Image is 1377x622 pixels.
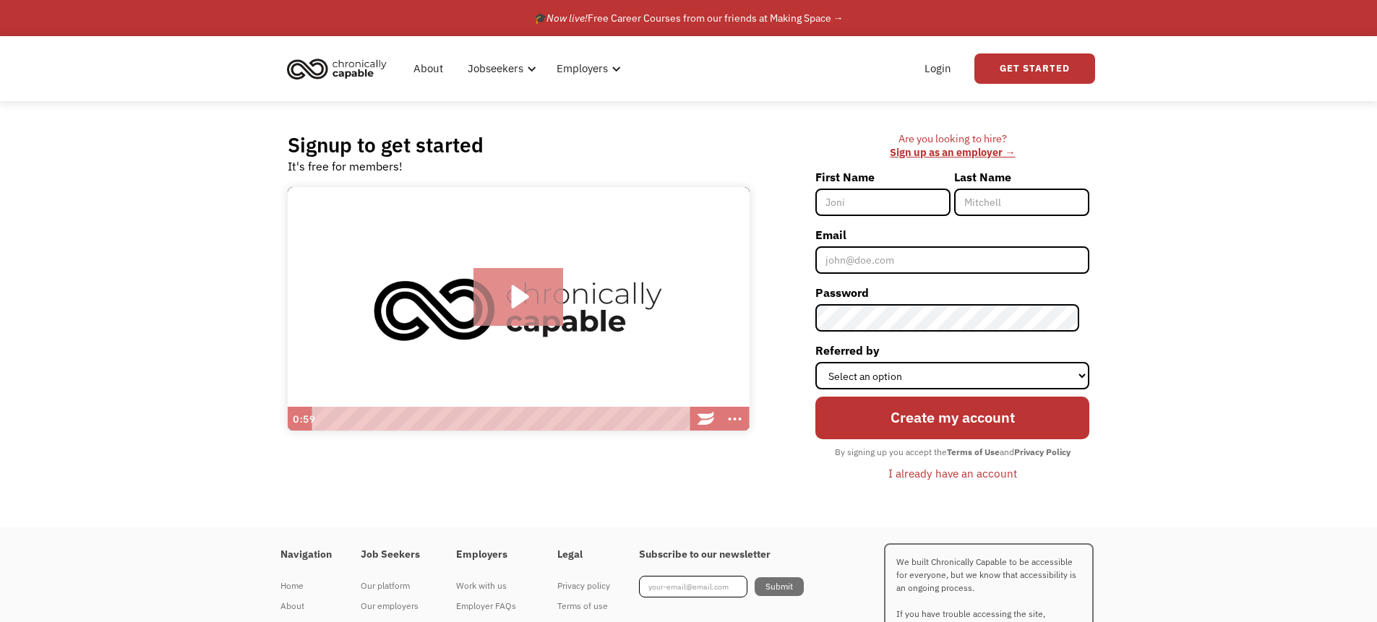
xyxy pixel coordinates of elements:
[815,165,951,189] label: First Name
[557,596,610,616] a: Terms of use
[916,46,960,92] a: Login
[280,548,332,561] h4: Navigation
[456,576,528,596] a: Work with us
[815,246,1089,274] input: john@doe.com
[815,165,1089,485] form: Member-Signup-Form
[815,339,1089,362] label: Referred by
[361,577,427,595] div: Our platform
[456,596,528,616] a: Employer FAQs
[954,165,1089,189] label: Last Name
[534,9,844,27] div: 🎓 Free Career Courses from our friends at Making Space →
[456,548,528,561] h4: Employers
[557,60,608,77] div: Employers
[456,597,528,615] div: Employer FAQs
[283,53,398,85] a: home
[755,577,804,596] input: Submit
[288,132,484,157] h2: Signup to get started
[890,145,1015,159] a: Sign up as an employer →
[557,597,610,615] div: Terms of use
[888,465,1017,482] div: I already have an account
[361,548,427,561] h4: Job Seekers
[815,223,1089,246] label: Email
[319,407,685,431] div: Playbar
[280,576,332,596] a: Home
[557,577,610,595] div: Privacy policy
[721,407,750,431] button: Show more buttons
[280,597,332,615] div: About
[692,407,721,431] a: Wistia Logo -- Learn More
[557,548,610,561] h4: Legal
[815,132,1089,159] div: Are you looking to hire? ‍
[828,443,1078,462] div: By signing up you accept the and
[288,157,403,175] div: It's free for members!
[546,12,588,25] em: Now live!
[878,461,1028,485] a: I already have an account
[456,577,528,595] div: Work with us
[815,397,1089,439] input: Create my account
[974,53,1095,84] a: Get Started
[947,446,1000,457] strong: Terms of Use
[954,189,1089,216] input: Mitchell
[361,596,427,616] a: Our employers
[459,46,541,92] div: Jobseekers
[361,576,427,596] a: Our platform
[288,187,750,431] img: Introducing Chronically Capable
[639,576,804,597] form: Footer Newsletter
[1014,446,1071,457] strong: Privacy Policy
[815,281,1089,304] label: Password
[280,596,332,616] a: About
[557,576,610,596] a: Privacy policy
[639,548,804,561] h4: Subscribe to our newsletter
[815,189,951,216] input: Joni
[548,46,625,92] div: Employers
[280,577,332,595] div: Home
[283,53,391,85] img: Chronically Capable logo
[468,60,523,77] div: Jobseekers
[361,597,427,615] div: Our employers
[405,46,452,92] a: About
[639,576,747,597] input: your-email@email.com
[473,268,564,326] button: Play Video: Introducing Chronically Capable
